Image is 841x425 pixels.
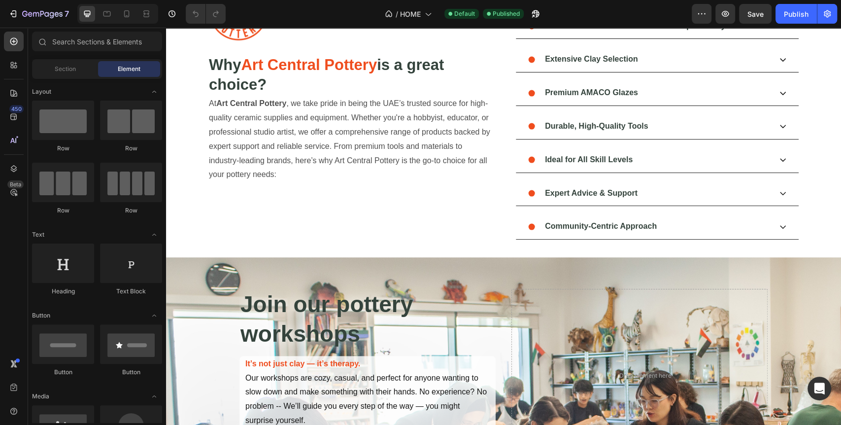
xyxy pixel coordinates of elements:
[166,28,841,425] iframe: Design area
[775,4,817,24] button: Publish
[74,264,247,319] span: Join our pottery workshops
[379,161,471,170] strong: Expert Advice & Support
[493,9,520,18] span: Published
[453,344,505,352] div: Drop element here
[146,227,162,243] span: Toggle open
[7,180,24,188] div: Beta
[55,65,76,73] span: Section
[79,332,194,340] strong: It’s not just clay — it’s therapy.
[186,4,226,24] div: Undo/Redo
[379,61,472,69] strong: Premium AMACO Glazes
[32,144,94,153] div: Row
[100,368,162,377] div: Button
[100,287,162,296] div: Text Block
[100,144,162,153] div: Row
[454,9,475,18] span: Default
[747,10,764,18] span: Save
[32,206,94,215] div: Row
[807,377,831,400] div: Open Intercom Messenger
[379,94,482,103] strong: Durable, High-Quality Tools
[100,206,162,215] div: Row
[146,84,162,100] span: Toggle open
[32,368,94,377] div: Button
[396,9,398,19] span: /
[379,194,491,203] strong: Community-Centric Approach
[400,9,421,19] span: HOME
[9,105,24,113] div: 450
[146,308,162,323] span: Toggle open
[32,32,162,51] input: Search Sections & Elements
[32,392,49,401] span: Media
[65,8,69,20] p: 7
[739,4,772,24] button: Save
[79,329,324,400] p: Our workshops are cozy, casual, and perfect for anyone wanting to slow down and make something wi...
[784,9,808,19] div: Publish
[146,389,162,404] span: Toggle open
[379,128,467,136] strong: Ideal for All Skill Levels
[32,230,44,239] span: Text
[32,287,94,296] div: Heading
[32,311,50,320] span: Button
[4,4,73,24] button: 7
[32,87,51,96] span: Layout
[118,65,140,73] span: Element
